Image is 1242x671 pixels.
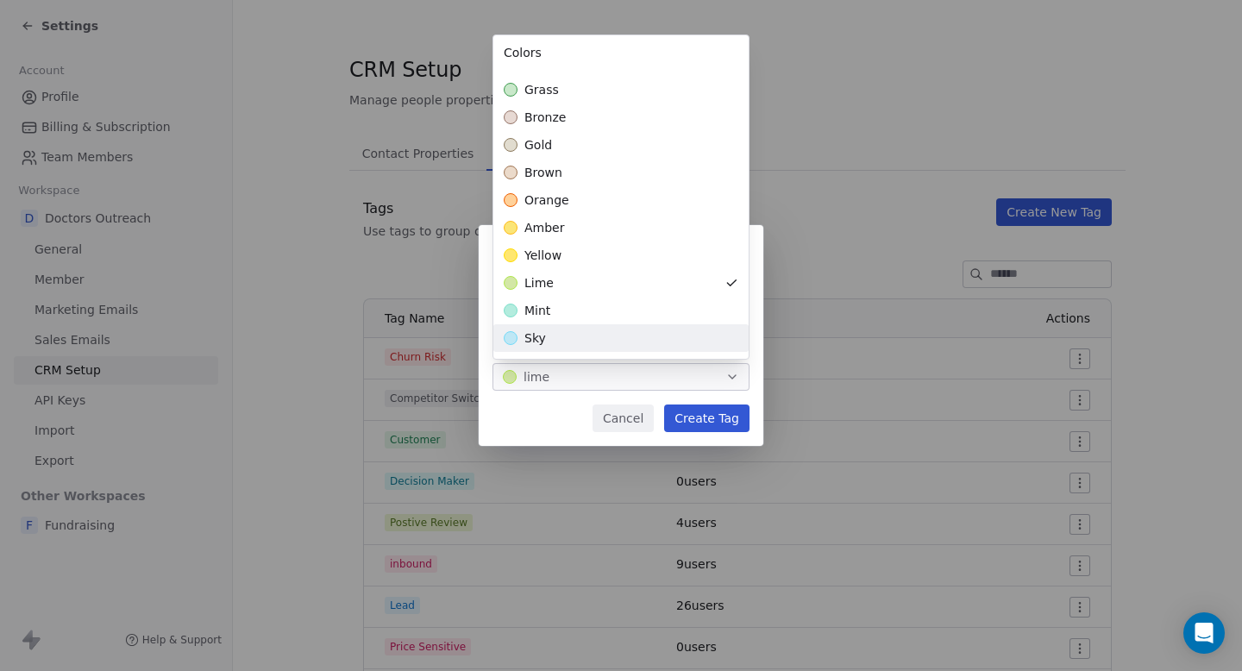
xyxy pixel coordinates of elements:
[524,191,569,209] span: orange
[524,219,564,236] span: amber
[504,46,542,60] span: Colors
[524,81,559,98] span: grass
[524,109,566,126] span: bronze
[524,302,550,319] span: mint
[524,164,562,181] span: brown
[524,136,552,154] span: gold
[524,247,561,264] span: yellow
[524,329,546,347] span: sky
[524,274,554,292] span: lime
